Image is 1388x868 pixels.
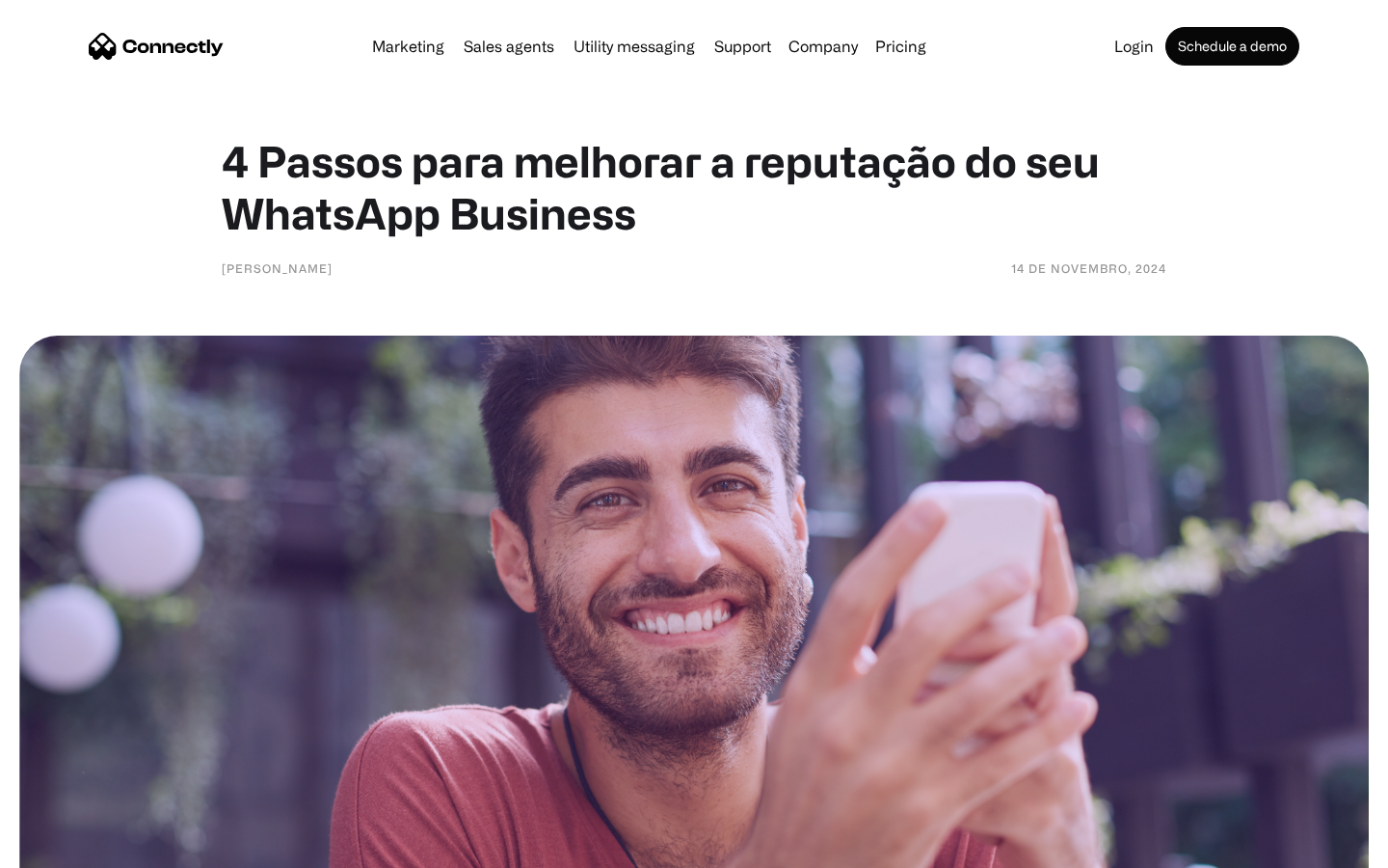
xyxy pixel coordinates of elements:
[456,39,562,54] a: Sales agents
[222,135,1166,239] h1: 4 Passos para melhorar a reputação do seu WhatsApp Business
[1107,39,1161,54] a: Login
[867,39,934,54] a: Pricing
[364,39,452,54] a: Marketing
[222,258,333,278] div: [PERSON_NAME]
[707,39,779,54] a: Support
[19,834,116,861] aside: Language selected: English
[788,33,858,60] div: Company
[1011,258,1166,278] div: 14 de novembro, 2024
[1165,27,1299,66] a: Schedule a demo
[566,39,703,54] a: Utility messaging
[39,834,116,861] ul: Language list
